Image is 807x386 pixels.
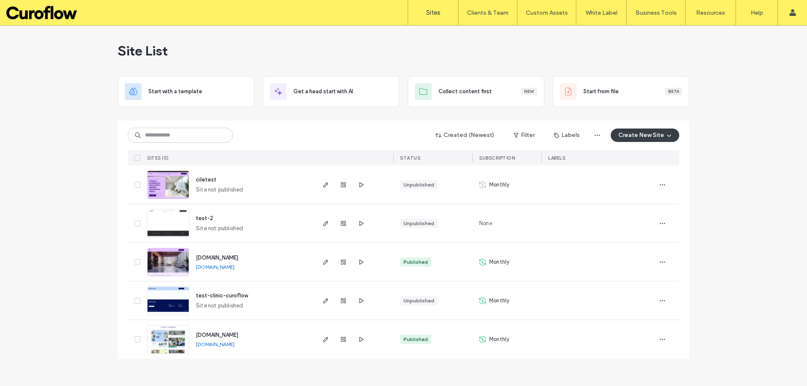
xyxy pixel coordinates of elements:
div: Published [403,336,428,343]
button: Filter [505,129,543,142]
span: LABELS [548,155,565,161]
div: Get a head start with AI [263,76,399,107]
span: Monthly [489,335,509,344]
span: SUBSCRIPTION [479,155,515,161]
a: ciletest [196,176,216,183]
span: Monthly [489,297,509,305]
div: Collect content firstNew [408,76,544,107]
div: Beta [665,88,682,95]
a: [DOMAIN_NAME] [196,341,235,347]
span: Start with a template [148,87,202,96]
label: Business Tools [636,9,677,16]
div: Published [403,258,428,266]
a: [DOMAIN_NAME] [196,264,235,270]
span: Collect content first [438,87,492,96]
span: Get a head start with AI [293,87,353,96]
button: Create New Site [611,129,679,142]
label: Help [751,9,763,16]
span: STATUS [400,155,420,161]
button: Created (Newest) [428,129,502,142]
label: Sites [426,9,440,16]
span: Monthly [489,181,509,189]
label: Custom Assets [526,9,568,16]
label: Resources [696,9,725,16]
a: test-2 [196,215,213,221]
a: test-clinic-curoflow [196,292,248,299]
span: None [479,219,492,228]
label: White Label [585,9,617,16]
span: Site not published [196,302,243,310]
div: Start from fileBeta [553,76,689,107]
span: Monthly [489,258,509,266]
span: Site not published [196,186,243,194]
button: Labels [546,129,587,142]
a: [DOMAIN_NAME] [196,255,238,261]
span: SITES (5) [147,155,169,161]
div: Unpublished [403,181,434,189]
div: Start with a template [118,76,254,107]
a: [DOMAIN_NAME] [196,332,238,338]
label: Clients & Team [467,9,509,16]
div: New [521,88,537,95]
span: Start from file [583,87,619,96]
span: Site not published [196,224,243,233]
span: Site List [118,42,168,59]
div: Unpublished [403,297,434,305]
div: Unpublished [403,220,434,227]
